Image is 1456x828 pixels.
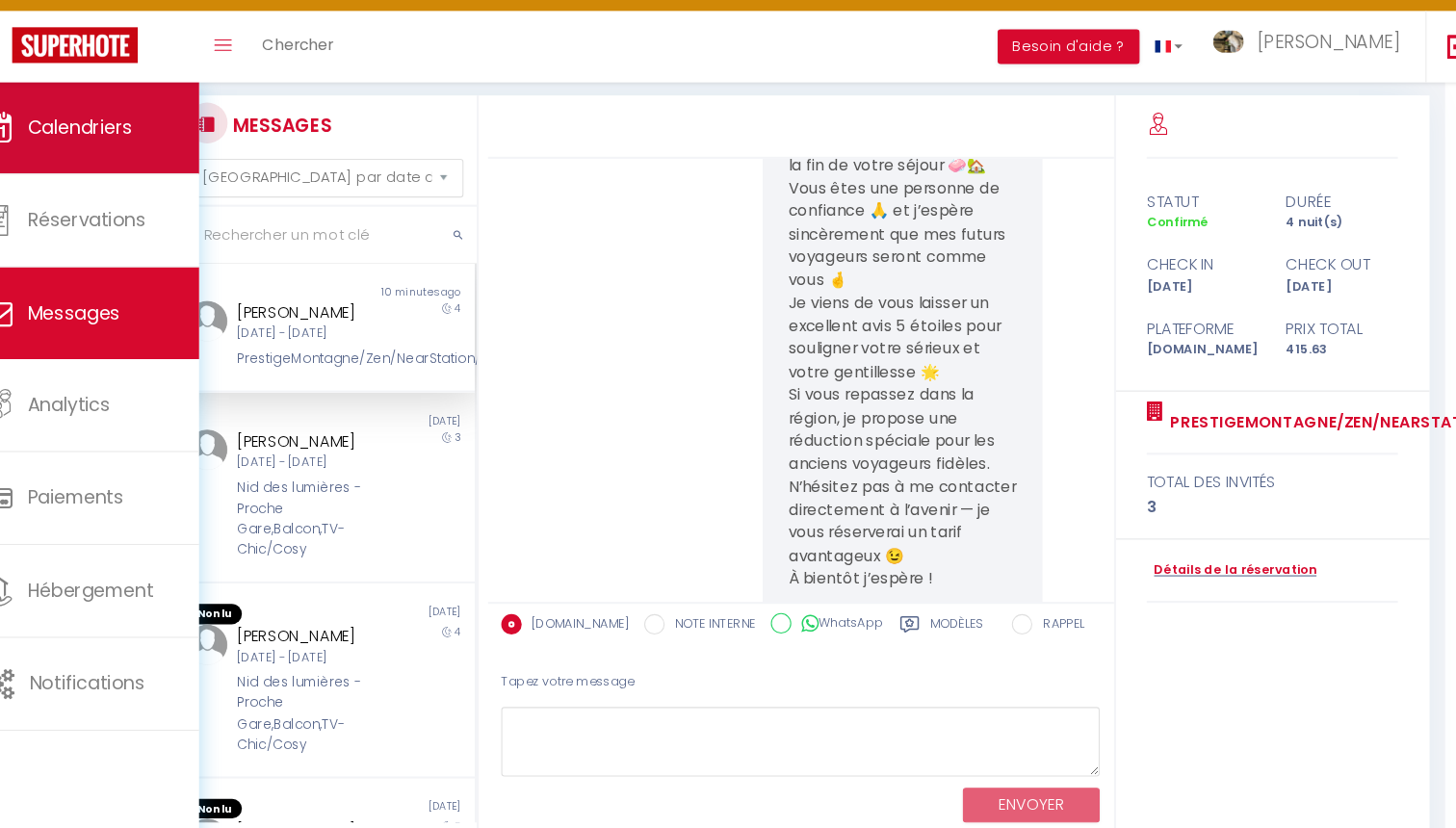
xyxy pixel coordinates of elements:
[1128,556,1287,575] a: Détails de la réservation
[222,432,261,471] img: ...
[790,108,1004,390] p: Un grand merci pour l’état impeccable dans lequel vous avez laissé l’appartement à la fin de votr...
[1246,206,1377,229] div: durée
[790,302,994,388] span: Je viens de vous laisser un excellent avis 5 étoiles pour souligner votre sérieux et votre gentil...
[270,454,410,473] div: [DATE] - [DATE]
[1190,56,1219,78] img: ...
[790,389,1004,584] p: Si vous repassez dans la région, je propose une réduction spéciale pour les anciens voyageurs fid...
[519,647,1084,694] div: Tapez votre message
[72,310,160,334] span: Messages
[72,572,191,596] span: Hébergement
[58,53,176,87] img: Super Booking
[1246,349,1377,367] div: 415.63
[261,124,359,168] h3: MESSAGES
[270,638,410,657] div: [DATE] - [DATE]
[476,616,481,631] span: 4
[270,799,410,822] div: [PERSON_NAME]
[72,484,163,508] span: Paiements
[1128,228,1185,245] span: Confirmé
[270,311,410,334] div: [PERSON_NAME]
[1411,59,1435,83] img: logout
[222,597,274,616] span: Non lu
[987,55,1121,88] button: Besoin d'aide ?
[476,799,481,814] span: 5
[351,296,493,311] div: 10 minutes ago
[954,770,1083,804] button: ENVOYER
[1246,266,1377,289] div: check out
[279,38,375,105] a: Chercher
[1246,326,1377,349] div: Prix total
[351,597,493,616] div: [DATE]
[1115,349,1246,367] div: [DOMAIN_NAME]
[1232,54,1366,78] span: [PERSON_NAME]
[1128,494,1365,517] div: 3
[270,432,410,455] div: [PERSON_NAME]
[1128,471,1365,494] div: total des invités
[1115,266,1246,289] div: check in
[351,781,493,800] div: [DATE]
[72,222,184,246] span: Réservations
[1115,289,1246,307] div: [DATE]
[74,660,183,684] span: Notifications
[270,478,410,556] div: Nid des lumières -Proche Gare,Balcon,TV- Chic/Cosy
[222,311,261,349] img: ...
[1246,228,1377,246] div: 4 nuit(s)
[919,10,986,26] a: >>> ICI <<<<
[72,397,150,421] span: Analytics
[222,781,274,800] span: Non lu
[351,417,493,432] div: [DATE]
[1020,607,1069,628] label: RAPPEL
[1115,206,1246,229] div: statut
[270,661,410,740] div: Nid des lumières -Proche Gare,Balcon,TV- Chic/Cosy
[270,333,410,351] div: [DATE] - [DATE]
[673,607,759,628] label: NOTE INTERNE
[1115,326,1246,349] div: Plateforme
[1176,38,1391,105] a: ... [PERSON_NAME]
[72,135,171,159] span: Calendriers
[476,311,481,325] span: 4
[793,606,880,627] label: WhatsApp
[476,432,481,447] span: 3
[210,222,496,276] input: Rechercher un mot clé
[270,616,410,639] div: [PERSON_NAME]
[294,59,360,79] span: Chercher
[222,616,261,655] img: ...
[270,356,410,375] div: PrestigeMontagne/Zen/NearStation/Calm/Elegant/Chic
[538,607,639,628] label: [DOMAIN_NAME]
[923,607,975,631] label: Modèles
[1246,289,1377,307] div: [DATE]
